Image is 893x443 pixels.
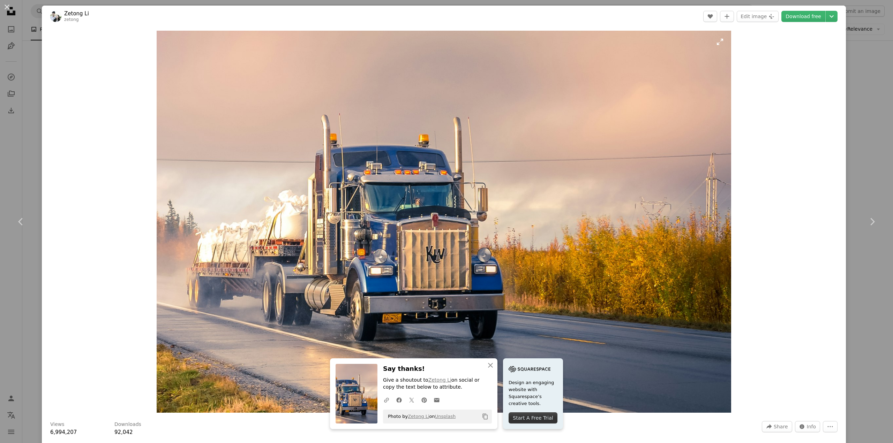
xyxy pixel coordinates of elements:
[762,421,792,432] button: Share this image
[823,421,838,432] button: More Actions
[720,11,734,22] button: Add to Collection
[851,188,893,255] a: Next
[503,358,563,429] a: Design an engaging website with Squarespace’s creative tools.Start A Free Trial
[384,411,456,422] span: Photo by on
[383,364,492,374] h3: Say thanks!
[157,31,731,413] button: Zoom in on this image
[405,393,418,407] a: Share on Twitter
[64,17,79,22] a: zetong
[435,414,456,419] a: Unsplash
[50,11,61,22] img: Go to Zetong Li's profile
[114,421,141,428] h3: Downloads
[737,11,779,22] button: Edit image
[157,31,731,413] img: white and blue truck on road during daytime
[50,421,65,428] h3: Views
[509,379,557,407] span: Design an engaging website with Squarespace’s creative tools.
[428,377,451,383] a: Zetong Li
[64,10,89,17] a: Zetong Li
[774,421,788,432] span: Share
[430,393,443,407] a: Share over email
[418,393,430,407] a: Share on Pinterest
[826,11,838,22] button: Choose download size
[393,393,405,407] a: Share on Facebook
[781,11,825,22] a: Download free
[408,414,429,419] a: Zetong Li
[114,429,133,435] span: 92,042
[807,421,816,432] span: Info
[703,11,717,22] button: Like
[509,364,550,374] img: file-1705255347840-230a6ab5bca9image
[50,429,77,435] span: 6,994,207
[795,421,820,432] button: Stats about this image
[479,411,491,422] button: Copy to clipboard
[383,377,492,391] p: Give a shoutout to on social or copy the text below to attribute.
[509,412,557,423] div: Start A Free Trial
